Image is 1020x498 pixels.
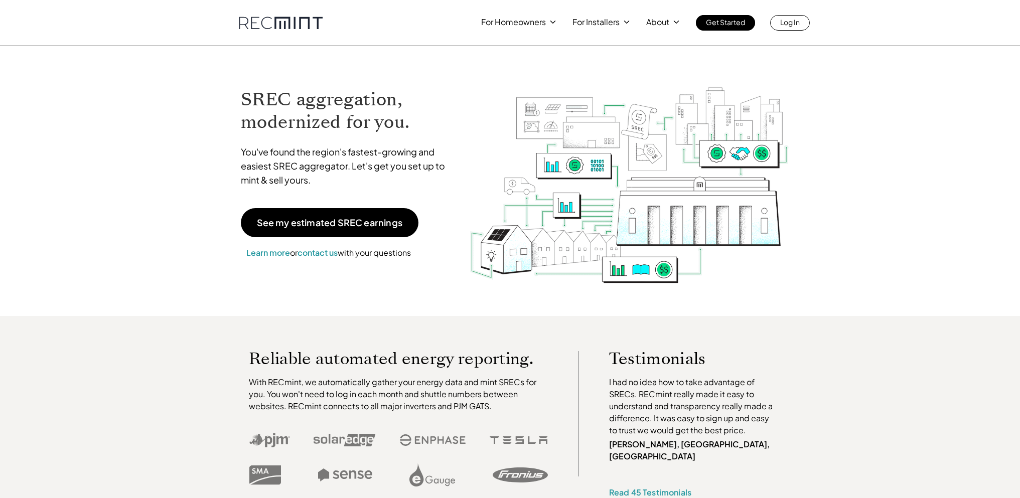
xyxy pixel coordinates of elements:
[298,247,338,258] a: contact us
[241,246,416,259] p: or with your questions
[257,218,402,227] p: See my estimated SREC earnings
[696,15,755,31] a: Get Started
[609,438,778,462] p: [PERSON_NAME], [GEOGRAPHIC_DATA], [GEOGRAPHIC_DATA]
[241,208,418,237] a: See my estimated SREC earnings
[241,145,455,187] p: You've found the region's fastest-growing and easiest SREC aggregator. Let's get you set up to mi...
[770,15,810,31] a: Log In
[609,351,759,366] p: Testimonials
[572,15,620,29] p: For Installers
[706,15,745,29] p: Get Started
[481,15,546,29] p: For Homeowners
[609,376,778,436] p: I had no idea how to take advantage of SRECs. RECmint really made it easy to understand and trans...
[249,351,548,366] p: Reliable automated energy reporting.
[646,15,669,29] p: About
[609,487,691,497] a: Read 45 Testimonials
[780,15,800,29] p: Log In
[249,376,548,412] p: With RECmint, we automatically gather your energy data and mint SRECs for you. You won't need to ...
[241,88,455,133] h1: SREC aggregation, modernized for you.
[246,247,290,258] a: Learn more
[469,61,789,286] img: RECmint value cycle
